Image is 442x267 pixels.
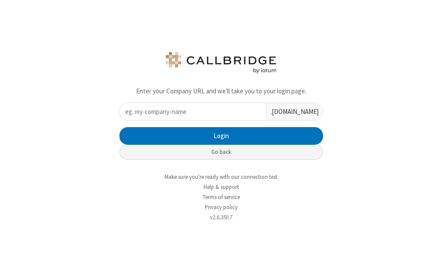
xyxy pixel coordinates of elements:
[119,86,323,96] p: Enter your Company URL and we'll take you to your login page.
[165,173,277,181] a: Make sure you're ready with our connection test
[266,103,323,120] div: .[DOMAIN_NAME]
[119,145,323,160] button: Go back
[119,127,323,145] button: Login
[205,203,238,211] a: Privacy policy
[164,52,278,73] img: logo.png
[203,183,239,191] a: Help & support
[203,193,240,201] a: Terms of service
[120,103,266,120] input: eg. my-company-name
[113,213,330,221] li: v2.6.350.7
